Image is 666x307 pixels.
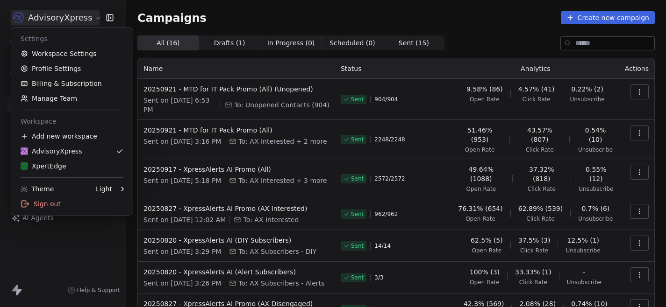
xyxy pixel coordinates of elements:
[21,184,54,194] div: Theme
[15,76,129,91] a: Billing & Subscription
[15,61,129,76] a: Profile Settings
[15,91,129,106] a: Manage Team
[21,147,28,155] img: AX_logo_device_1080.png
[21,147,82,156] div: AdvisoryXpress
[15,129,129,144] div: Add new workspace
[96,184,112,194] div: Light
[15,114,129,129] div: Workspace
[21,162,28,170] img: AX_logo_device_1080.png
[15,31,129,46] div: Settings
[15,46,129,61] a: Workspace Settings
[21,161,66,171] div: XpertEdge
[15,196,129,211] div: Sign out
